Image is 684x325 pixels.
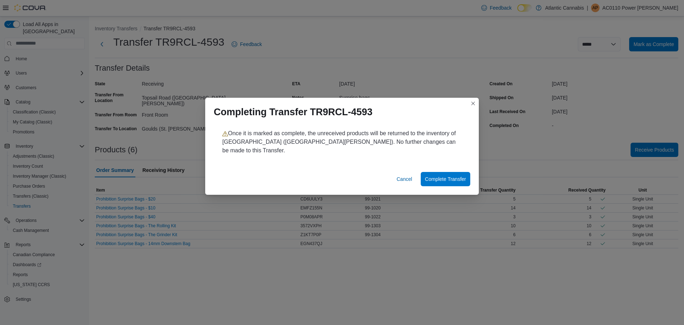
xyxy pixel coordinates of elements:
[469,99,477,108] button: Closes this modal window
[222,129,462,155] p: Once it is marked as complete, the unreceived products will be returned to the inventory of [GEOG...
[425,176,466,183] span: Complete Transfer
[421,172,470,186] button: Complete Transfer
[394,172,415,186] button: Cancel
[214,106,373,118] h1: Completing Transfer TR9RCL-4593
[397,176,412,183] span: Cancel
